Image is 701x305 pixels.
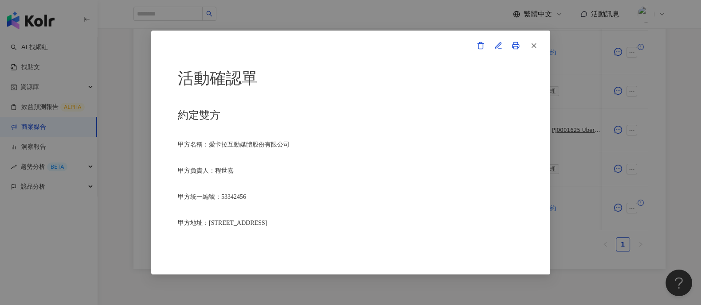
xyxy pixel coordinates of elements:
[178,69,258,87] span: 活動確認單
[178,141,290,148] span: 甲方名稱：愛卡拉互動媒體股份有限公司
[178,167,234,174] span: 甲方負責人：程世嘉
[178,109,220,120] span: 約定雙方
[178,193,246,200] span: 甲方統一編號：53342456
[178,220,267,226] span: 甲方地址：[STREET_ADDRESS]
